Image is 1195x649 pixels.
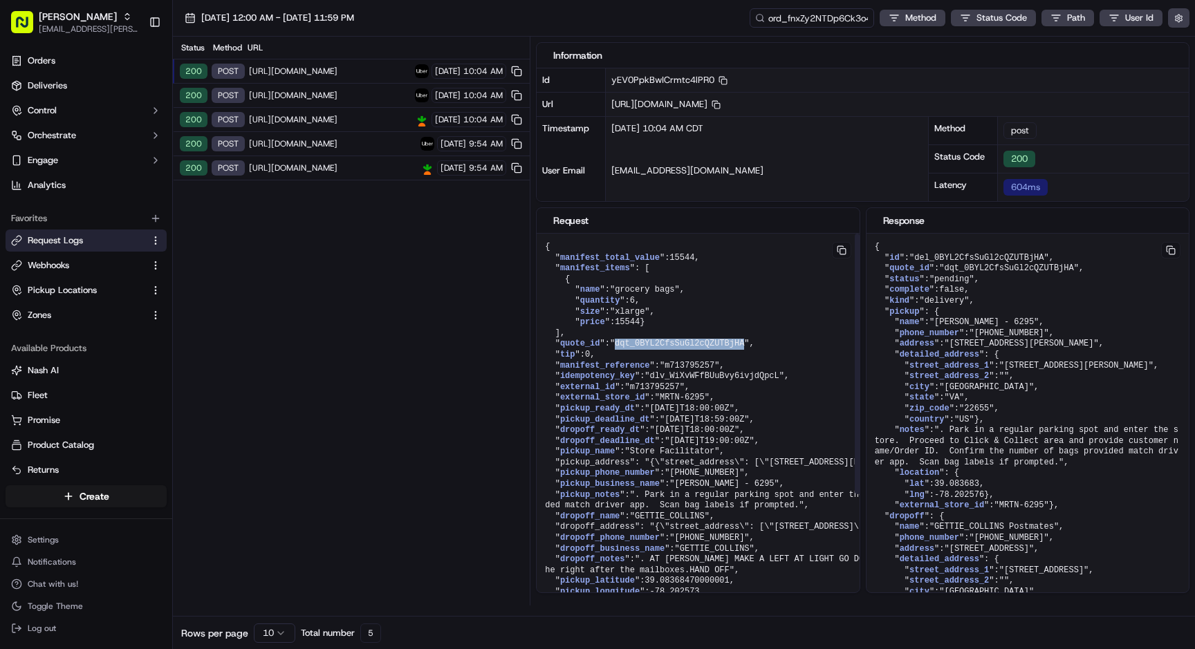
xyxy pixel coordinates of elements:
span: Webhooks [28,259,69,272]
span: Product Catalog [28,439,94,451]
span: "[DATE]T18:59:00Z" [660,415,750,424]
span: manifest_reference [560,361,650,370]
span: -78.202573 [650,587,700,596]
span: Create [80,489,109,503]
a: Nash AI [11,364,161,377]
span: [DATE] 12:00 AM - [DATE] 11:59 PM [201,12,354,24]
span: [DATE] [435,90,461,101]
button: Status Code [951,10,1036,26]
a: Pickup Locations [11,284,145,297]
span: id [889,253,899,263]
span: 15544 [615,317,640,327]
button: Start new chat [235,136,252,153]
a: Fleet [11,389,161,402]
span: -78.202576 [934,490,984,500]
a: Promise [11,414,161,426]
span: dropoff_deadline_dt [560,436,655,446]
span: Toggle Theme [28,601,83,612]
span: address [900,544,934,554]
span: pickup_deadline_dt [560,415,650,424]
span: "grocery bags" [610,285,680,294]
span: external_store_id [560,393,645,402]
a: Zones [11,309,145,321]
button: Orchestrate [6,124,167,147]
img: 1736555255976-a54dd68f-1ca7-489b-9aae-adbdc363a1c4 [28,215,39,226]
span: 6 [630,296,635,305]
span: Pickup Locations [28,284,97,297]
div: Start new chat [62,132,227,146]
button: [DATE] 12:00 AM - [DATE] 11:59 PM [178,8,360,28]
span: manifest_total_value [560,253,660,263]
span: "MRTN-6295" [655,393,710,402]
span: Control [28,104,57,117]
span: status [889,274,919,284]
div: 200 [180,136,207,151]
div: Latency [929,173,998,201]
span: Total number [301,627,355,639]
span: "[PHONE_NUMBER]" [665,468,744,478]
button: [PERSON_NAME] [39,10,117,23]
span: Request Logs [28,234,83,247]
div: 200 [180,112,207,127]
span: dropoff_ready_dt [560,425,640,435]
a: Request Logs [11,234,145,247]
span: [EMAIL_ADDRESS][PERSON_NAME][DOMAIN_NAME] [39,23,138,35]
span: [URL][DOMAIN_NAME] [249,90,411,101]
button: Fleet [6,384,167,406]
span: size [580,307,600,317]
button: Request Logs [6,229,167,252]
span: 39.083683 [934,479,979,489]
span: false [939,285,964,294]
span: dropoff [889,511,924,521]
button: [PERSON_NAME][EMAIL_ADDRESS][PERSON_NAME][DOMAIN_NAME] [6,6,143,39]
span: pickup_notes [560,490,620,500]
span: complete [889,285,929,294]
span: external_id [560,382,615,392]
img: Instacart [420,161,434,175]
div: Method [210,42,243,53]
span: dropoff_notes [560,554,625,564]
span: detailed_address [900,554,979,564]
span: [EMAIL_ADDRESS][DOMAIN_NAME] [611,164,763,176]
span: Zones [28,309,51,321]
span: [URL][DOMAIN_NAME] [249,114,411,125]
img: Instacart [415,113,429,126]
a: Webhooks [11,259,145,272]
span: [DATE] [435,114,461,125]
span: 10:04 AM [463,66,503,77]
div: Available Products [6,337,167,359]
span: Engage [28,154,58,167]
span: [DATE] [435,66,461,77]
span: pickup_longitude [560,587,640,596]
span: quote_id [889,263,929,273]
button: Engage [6,149,167,171]
img: 1736555255976-a54dd68f-1ca7-489b-9aae-adbdc363a1c4 [14,132,39,157]
a: Product Catalog [11,439,161,451]
button: Toggle Theme [6,596,167,616]
span: "Store Facilitator" [625,446,720,456]
span: ". Park in a regular parking spot and enter the store. Proceed to Click & Collect area and provid... [875,425,1178,467]
div: POST [212,112,245,127]
span: name [580,285,600,294]
span: 10:04 AM [463,114,503,125]
span: tip [560,350,575,359]
span: "[STREET_ADDRESS][PERSON_NAME]" [944,339,1098,348]
span: 39.08368470000001 [645,576,729,585]
span: [URL][DOMAIN_NAME] [249,162,416,173]
span: "GETTIE_COLLINS" [630,511,710,521]
span: "[PERSON_NAME] - 6295" [929,317,1039,327]
p: Welcome 👋 [14,55,252,77]
span: "[STREET_ADDRESS]" [944,544,1034,554]
span: Knowledge Base [28,309,106,323]
img: 1736555255976-a54dd68f-1ca7-489b-9aae-adbdc363a1c4 [28,252,39,263]
img: Matthew Saporito [14,201,36,223]
span: "[PHONE_NUMBER]" [669,533,749,543]
span: "[GEOGRAPHIC_DATA]" [939,587,1034,596]
span: Chat with us! [28,579,78,590]
span: "" [999,371,1009,381]
span: city [909,587,929,596]
span: "[PHONE_NUMBER]" [969,328,1048,338]
span: 9:54 AM [469,162,503,173]
span: name [900,317,920,327]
